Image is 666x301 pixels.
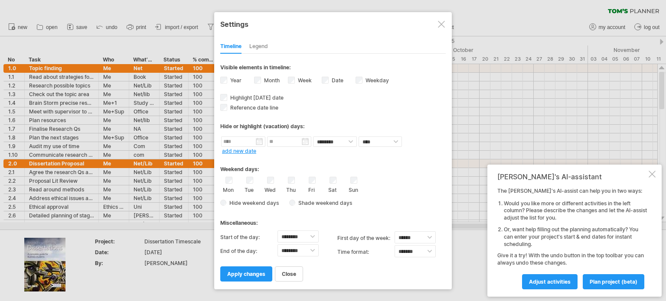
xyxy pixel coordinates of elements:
[282,271,296,277] span: close
[296,77,312,84] label: Week
[330,77,343,84] label: Date
[229,77,242,84] label: Year
[285,185,296,193] label: Thu
[220,123,446,129] div: Hide or highlight (vacation) days:
[227,271,265,277] span: apply changes
[249,40,268,54] div: Legend
[497,188,647,289] div: The [PERSON_NAME]'s AI-assist can help you in two ways: Give it a try! With the undo button in th...
[220,266,272,282] a: apply changes
[497,172,647,181] div: [PERSON_NAME]'s AI-assistant
[348,185,359,193] label: Sun
[223,185,234,193] label: Mon
[264,185,275,193] label: Wed
[244,185,255,193] label: Tue
[220,16,446,32] div: Settings
[222,148,256,154] a: add new date
[306,185,317,193] label: Fri
[220,64,446,73] div: Visible elements in timeline:
[229,104,278,111] span: Reference date line
[220,230,277,244] label: Start of the day:
[590,278,637,285] span: plan project (beta)
[529,278,571,285] span: Adjust activities
[364,77,389,84] label: Weekday
[220,211,446,228] div: Miscellaneous:
[504,226,647,248] li: Or, want help filling out the planning automatically? You can enter your project's start & end da...
[295,200,352,206] span: Shade weekend days
[275,266,303,282] a: close
[220,40,242,54] div: Timeline
[504,200,647,222] li: Would you like more or different activities in the left column? Please describe the changes and l...
[262,77,280,84] label: Month
[522,274,578,289] a: Adjust activities
[327,185,338,193] label: Sat
[337,231,395,245] label: first day of the week:
[226,200,279,206] span: Hide weekend days
[229,94,284,101] span: Highlight [DATE] date
[583,274,644,289] a: plan project (beta)
[220,158,446,175] div: Weekend days:
[220,244,277,258] label: End of the day:
[337,245,395,259] label: Time format:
